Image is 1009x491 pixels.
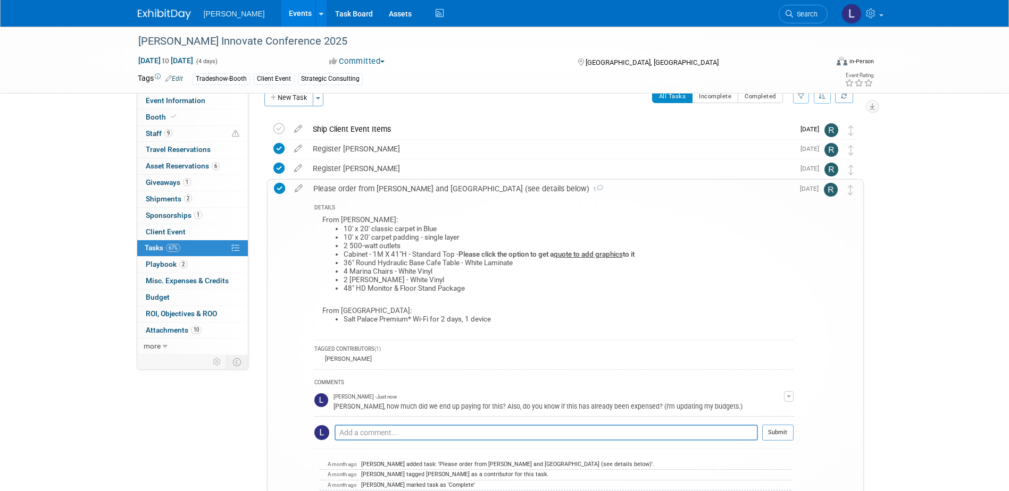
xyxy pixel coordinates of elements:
[458,250,635,258] b: Please click the option to get a to it
[137,290,248,306] a: Budget
[204,10,265,18] span: [PERSON_NAME]
[144,342,161,350] span: more
[289,144,307,154] a: edit
[289,124,307,134] a: edit
[137,175,248,191] a: Giveaways1
[738,89,783,103] button: Completed
[289,184,308,193] a: edit
[848,125,854,136] i: Move task
[314,393,328,407] img: Latice Spann
[849,57,874,65] div: In-Person
[344,233,794,242] li: 10' x 20' carpet padding - single layer
[652,89,693,103] button: All Tasks
[344,242,794,250] li: 2 500-watt outlets
[146,178,191,187] span: Giveaways
[344,276,794,284] li: 2 [PERSON_NAME] - White Vinyl
[344,225,794,233] li: 10' x 20' classic carpet in Blue
[692,89,738,103] button: Incomplete
[264,89,313,106] button: New Task
[164,129,172,137] span: 9
[835,89,853,103] a: Refresh
[137,191,248,207] a: Shipments2
[314,345,794,354] div: TAGGED CONTRIBUTORS
[184,194,192,202] span: 2
[800,185,824,192] span: [DATE]
[314,378,794,389] div: COMMENTS
[824,143,838,157] img: Rebecca Deis
[137,338,248,354] a: more
[137,273,248,289] a: Misc. Expenses & Credits
[171,114,176,120] i: Booth reservation complete
[824,163,838,176] img: Rebecca Deis
[307,120,794,138] div: Ship Client Event Items
[328,471,357,477] span: 8/22/2025 5:43:42 PM EST
[344,250,794,259] li: Cabinet - 1M X 41"H - Standard Top -
[357,460,790,470] td: [PERSON_NAME] added task: 'Please order from [PERSON_NAME] and [GEOGRAPHIC_DATA] (see details bel...
[326,56,389,67] button: Committed
[308,180,794,198] div: Please order from [PERSON_NAME] and [GEOGRAPHIC_DATA] (see details below)
[212,162,220,170] span: 6
[145,243,180,252] span: Tasks
[837,57,847,65] img: Format-Inperson.png
[195,58,218,65] span: (4 days)
[333,401,784,411] div: [PERSON_NAME], how much did we end up paying for this? Also, do you know if this has already been...
[762,425,794,441] button: Submit
[138,73,183,85] td: Tags
[800,165,824,172] span: [DATE]
[254,73,294,84] div: Client Event
[848,145,854,155] i: Move task
[328,482,357,488] span: 8/25/2025 2:21:16 PM EST
[146,129,172,138] span: Staff
[848,185,853,195] i: Move task
[137,257,248,273] a: Playbook2
[344,315,794,324] li: Salt Palace Premium* Wi-Fi for 2 days, 1 device
[554,250,623,258] u: quote to add graphics
[166,244,180,252] span: 67%
[298,73,363,84] div: Strategic Consulting
[289,164,307,173] a: edit
[586,58,719,66] span: [GEOGRAPHIC_DATA], [GEOGRAPHIC_DATA]
[146,162,220,170] span: Asset Reservations
[138,56,194,65] span: [DATE] [DATE]
[137,93,248,109] a: Event Information
[824,123,838,137] img: Rebecca Deis
[179,260,187,268] span: 2
[589,186,603,193] span: 1
[146,211,202,219] span: Sponsorships
[322,355,372,362] div: [PERSON_NAME]
[137,142,248,158] a: Travel Reservations
[137,158,248,174] a: Asset Reservations6
[146,309,217,318] span: ROI, Objectives & ROO
[146,260,187,268] span: Playbook
[191,326,202,334] span: 10
[146,276,229,285] span: Misc. Expenses & Credits
[357,470,790,480] td: [PERSON_NAME] tagged [PERSON_NAME] as a contributor for this task.
[137,126,248,142] a: Staff9
[333,393,397,401] span: [PERSON_NAME] - Just now
[137,323,248,338] a: Attachments10
[146,145,211,154] span: Travel Reservations
[344,259,794,267] li: 36" Round Hydraulic Base Cafe Table - White Laminate
[193,73,250,84] div: Tradeshow-Booth
[357,480,790,490] td: [PERSON_NAME] marked task as 'Complete'
[848,165,854,175] i: Move task
[314,204,794,213] div: DETAILS
[135,32,812,51] div: [PERSON_NAME] Innovate Conference 2025
[146,113,178,121] span: Booth
[307,159,794,177] div: Register [PERSON_NAME]
[765,55,874,71] div: Event Format
[800,125,824,133] span: [DATE]
[194,211,202,219] span: 1
[137,208,248,224] a: Sponsorships1
[137,240,248,256] a: Tasks67%
[344,267,794,276] li: 4 Marina Chairs - White Vinyl
[800,145,824,153] span: [DATE]
[138,9,191,20] img: ExhibitDay
[146,326,202,334] span: Attachments
[779,5,828,23] a: Search
[793,10,818,18] span: Search
[146,293,170,301] span: Budget
[314,425,329,440] img: Latice Spann
[161,56,171,65] span: to
[208,355,227,369] td: Personalize Event Tab Strip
